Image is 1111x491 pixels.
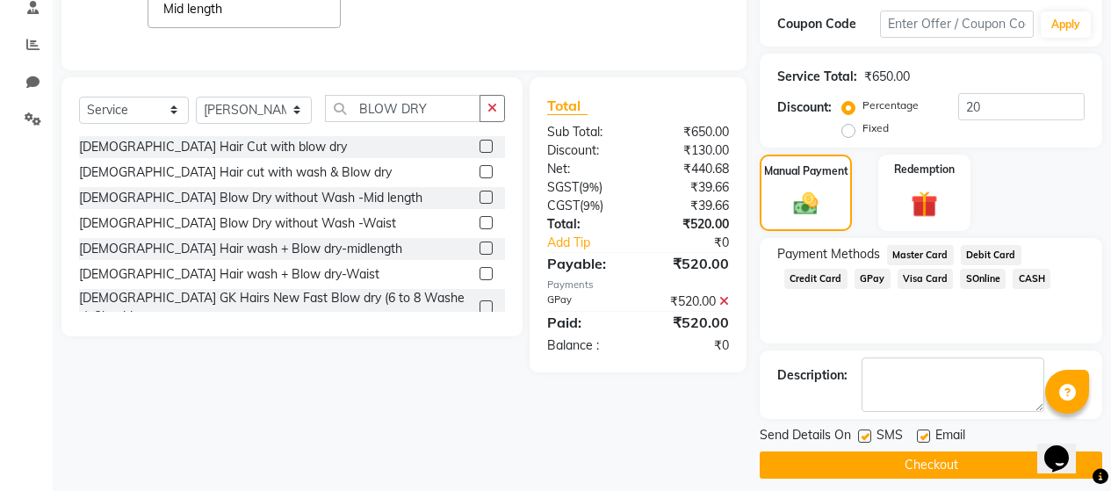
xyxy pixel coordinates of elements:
[864,68,910,86] div: ₹650.00
[862,97,919,113] label: Percentage
[903,188,946,220] img: _gift.svg
[583,199,600,213] span: 9%
[638,253,742,274] div: ₹520.00
[777,366,848,385] div: Description:
[638,336,742,355] div: ₹0
[79,265,379,284] div: [DEMOGRAPHIC_DATA] Hair wash + Blow dry-Waist
[777,15,880,33] div: Coupon Code
[534,123,638,141] div: Sub Total:
[777,245,880,264] span: Payment Methods
[547,97,588,115] span: Total
[638,160,742,178] div: ₹440.68
[638,141,742,160] div: ₹130.00
[935,426,965,448] span: Email
[534,234,655,252] a: Add Tip
[1037,421,1093,473] iframe: chat widget
[894,162,955,177] label: Redemption
[547,198,580,213] span: CGST
[79,189,422,207] div: [DEMOGRAPHIC_DATA] Blow Dry without Wash -Mid length
[534,253,638,274] div: Payable:
[534,197,638,215] div: ( )
[582,180,599,194] span: 9%
[777,68,857,86] div: Service Total:
[547,278,729,292] div: Payments
[855,269,891,289] span: GPay
[638,215,742,234] div: ₹520.00
[880,11,1034,38] input: Enter Offer / Coupon Code
[79,138,347,156] div: [DEMOGRAPHIC_DATA] Hair Cut with blow dry
[1013,269,1050,289] span: CASH
[898,269,954,289] span: Visa Card
[534,141,638,160] div: Discount:
[887,245,954,265] span: Master Card
[222,1,230,17] a: x
[638,178,742,197] div: ₹39.66
[638,312,742,333] div: ₹520.00
[877,426,903,448] span: SMS
[638,292,742,311] div: ₹520.00
[638,197,742,215] div: ₹39.66
[534,312,638,333] div: Paid:
[760,451,1102,479] button: Checkout
[784,269,848,289] span: Credit Card
[786,190,826,218] img: _cash.svg
[79,163,392,182] div: [DEMOGRAPHIC_DATA] Hair cut with wash & Blow dry
[764,163,848,179] label: Manual Payment
[1041,11,1091,38] button: Apply
[79,214,396,233] div: [DEMOGRAPHIC_DATA] Blow Dry without Wash -Waist
[760,426,851,448] span: Send Details On
[534,215,638,234] div: Total:
[534,292,638,311] div: GPay
[655,234,742,252] div: ₹0
[777,98,832,117] div: Discount:
[534,336,638,355] div: Balance :
[79,240,402,258] div: [DEMOGRAPHIC_DATA] Hair wash + Blow dry-midlength
[325,95,480,122] input: Search or Scan
[79,289,473,326] div: [DEMOGRAPHIC_DATA] GK Hairs New Fast Blow dry (6 to 8 Washes)-Shoulder
[534,160,638,178] div: Net:
[638,123,742,141] div: ₹650.00
[862,120,889,136] label: Fixed
[961,245,1021,265] span: Debit Card
[534,178,638,197] div: ( )
[960,269,1006,289] span: SOnline
[547,179,579,195] span: SGST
